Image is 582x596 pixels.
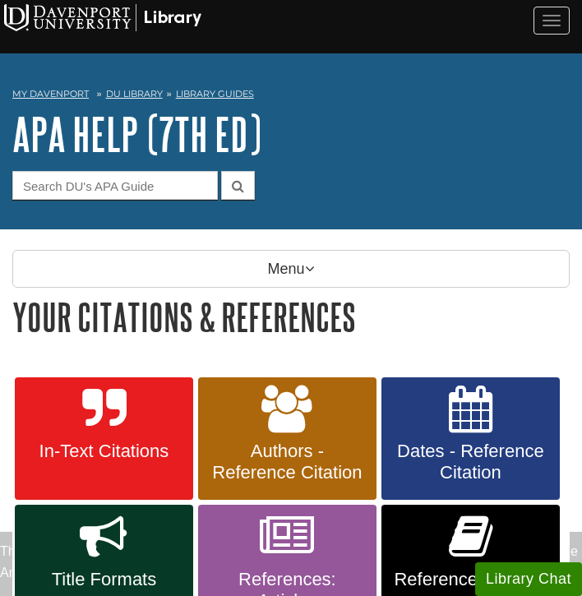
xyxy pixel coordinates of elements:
[12,87,89,101] a: My Davenport
[106,88,163,99] a: DU Library
[4,4,201,31] img: Davenport University Logo
[27,569,181,590] span: Title Formats
[27,441,181,462] span: In-Text Citations
[176,88,254,99] a: Library Guides
[475,562,582,596] button: Library Chat
[12,250,570,288] p: Menu
[381,377,560,501] a: Dates - Reference Citation
[12,109,261,159] a: APA Help (7th Ed)
[15,377,193,501] a: In-Text Citations
[210,441,364,483] span: Authors - Reference Citation
[12,171,218,200] input: Search DU's APA Guide
[198,377,376,501] a: Authors - Reference Citation
[394,569,547,590] span: References: Books
[394,441,547,483] span: Dates - Reference Citation
[12,296,570,338] h1: Your Citations & References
